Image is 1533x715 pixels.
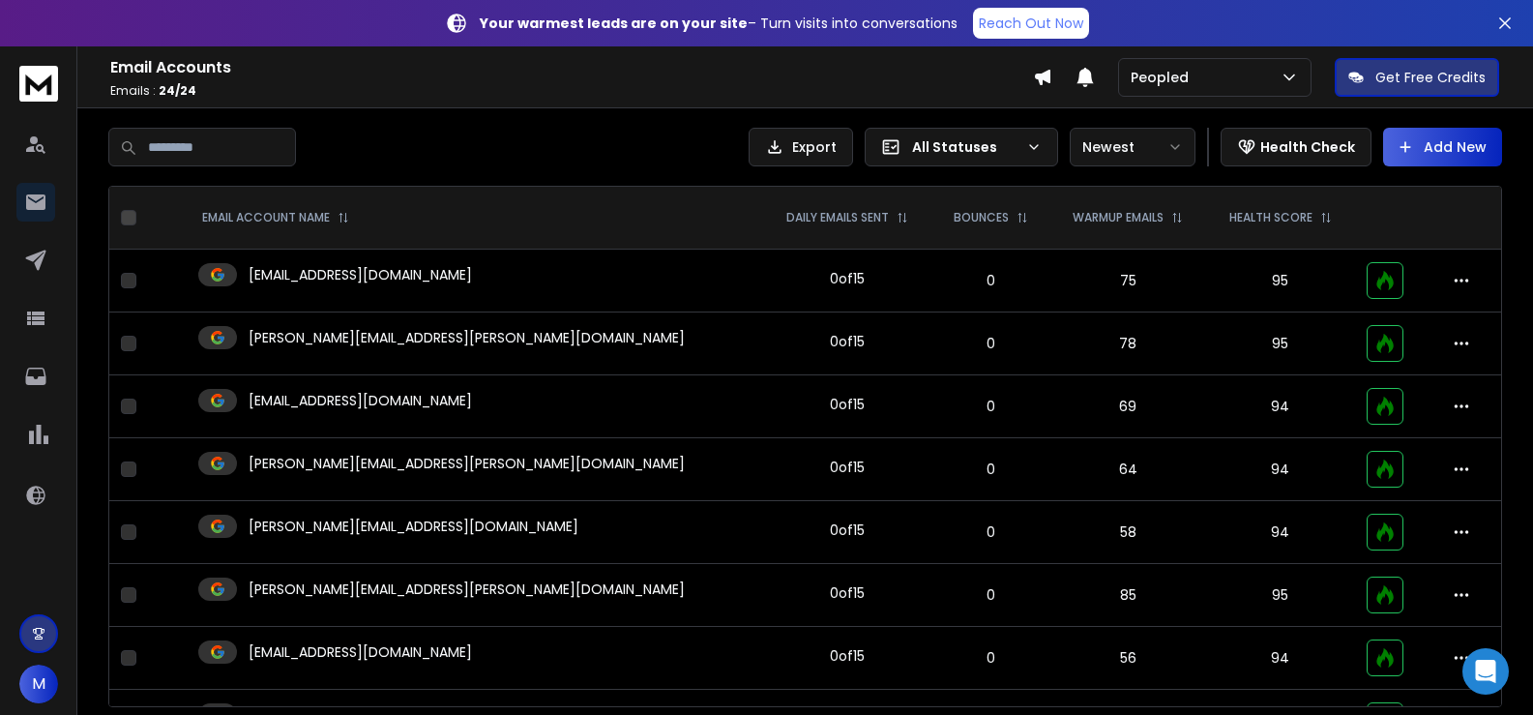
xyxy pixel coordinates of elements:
p: 0 [944,648,1038,668]
p: WARMUP EMAILS [1073,210,1164,225]
p: BOUNCES [954,210,1009,225]
button: Export [749,128,853,166]
td: 95 [1206,250,1354,313]
td: 69 [1049,375,1206,438]
td: 94 [1206,627,1354,690]
div: EMAIL ACCOUNT NAME [202,210,349,225]
p: 0 [944,271,1038,290]
p: [PERSON_NAME][EMAIL_ADDRESS][PERSON_NAME][DOMAIN_NAME] [249,580,685,599]
p: 0 [944,334,1038,353]
p: HEALTH SCORE [1229,210,1312,225]
p: 0 [944,585,1038,605]
td: 56 [1049,627,1206,690]
td: 75 [1049,250,1206,313]
p: [EMAIL_ADDRESS][DOMAIN_NAME] [249,391,472,410]
img: logo [19,66,58,102]
div: 0 of 15 [830,395,865,414]
h1: Email Accounts [110,56,1033,79]
div: 0 of 15 [830,521,865,540]
div: 0 of 15 [830,269,865,288]
p: DAILY EMAILS SENT [786,210,889,225]
button: Add New [1383,128,1502,166]
button: M [19,665,58,703]
span: 24 / 24 [159,82,196,99]
td: 78 [1049,313,1206,375]
strong: Your warmest leads are on your site [480,14,748,33]
button: Health Check [1221,128,1371,166]
div: 0 of 15 [830,458,865,477]
p: [PERSON_NAME][EMAIL_ADDRESS][PERSON_NAME][DOMAIN_NAME] [249,328,685,347]
td: 95 [1206,313,1354,375]
td: 64 [1049,438,1206,501]
button: Get Free Credits [1335,58,1499,97]
a: Reach Out Now [973,8,1089,39]
p: All Statuses [912,137,1018,157]
div: Open Intercom Messenger [1462,648,1509,695]
p: Health Check [1260,137,1355,157]
p: Peopled [1131,68,1196,87]
p: [PERSON_NAME][EMAIL_ADDRESS][PERSON_NAME][DOMAIN_NAME] [249,454,685,473]
p: Reach Out Now [979,14,1083,33]
p: 0 [944,397,1038,416]
p: Emails : [110,83,1033,99]
p: Get Free Credits [1375,68,1486,87]
div: 0 of 15 [830,646,865,666]
td: 85 [1049,564,1206,627]
td: 94 [1206,438,1354,501]
button: Newest [1070,128,1195,166]
p: 0 [944,460,1038,479]
td: 94 [1206,375,1354,438]
div: 0 of 15 [830,583,865,603]
p: [PERSON_NAME][EMAIL_ADDRESS][DOMAIN_NAME] [249,517,578,536]
p: 0 [944,522,1038,542]
td: 95 [1206,564,1354,627]
p: – Turn visits into conversations [480,14,958,33]
td: 58 [1049,501,1206,564]
p: [EMAIL_ADDRESS][DOMAIN_NAME] [249,265,472,284]
p: [EMAIL_ADDRESS][DOMAIN_NAME] [249,642,472,662]
div: 0 of 15 [830,332,865,351]
td: 94 [1206,501,1354,564]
